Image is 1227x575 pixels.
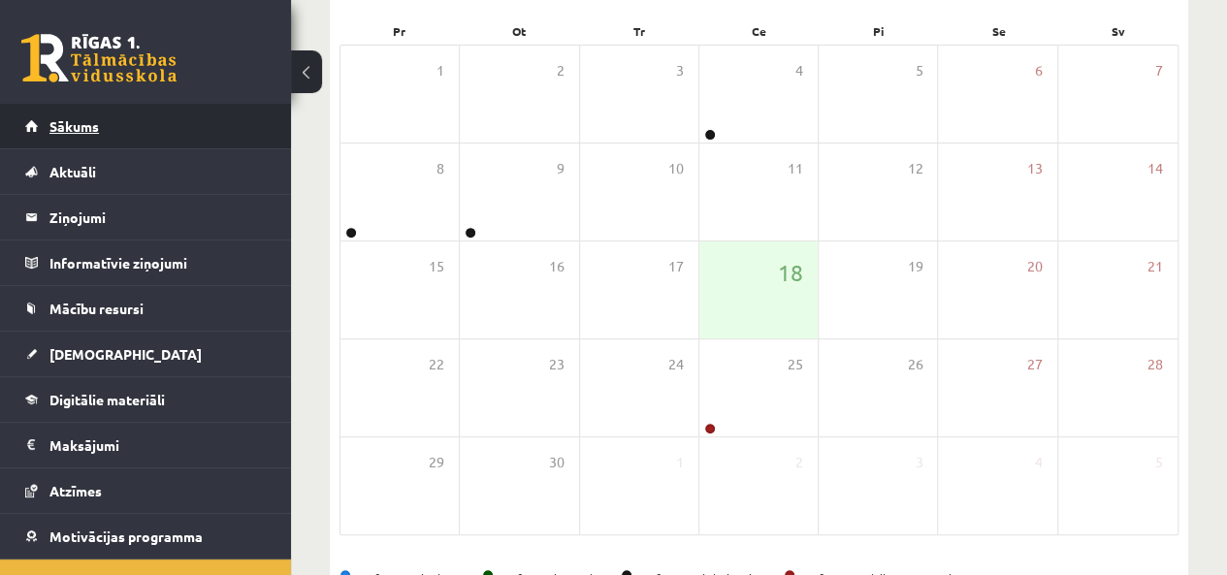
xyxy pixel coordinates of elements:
div: Pi [819,17,939,45]
a: Informatīvie ziņojumi [25,240,267,285]
span: 15 [429,256,444,277]
span: 1 [676,452,684,473]
legend: Ziņojumi [49,195,267,240]
div: Pr [339,17,460,45]
span: 16 [549,256,565,277]
a: Motivācijas programma [25,514,267,559]
span: 11 [788,158,803,179]
a: [DEMOGRAPHIC_DATA] [25,332,267,376]
div: Ot [460,17,580,45]
span: 20 [1027,256,1043,277]
span: Aktuāli [49,163,96,180]
span: 13 [1027,158,1043,179]
span: 4 [1035,452,1043,473]
span: Atzīmes [49,482,102,499]
span: 8 [436,158,444,179]
span: 5 [1155,452,1163,473]
span: 4 [795,60,803,81]
a: Sākums [25,104,267,148]
span: 27 [1027,354,1043,375]
span: Sākums [49,117,99,135]
a: Ziņojumi [25,195,267,240]
span: 10 [668,158,684,179]
span: 23 [549,354,565,375]
div: Sv [1058,17,1179,45]
span: 6 [1035,60,1043,81]
span: Digitālie materiāli [49,391,165,408]
span: 18 [778,256,803,289]
span: [DEMOGRAPHIC_DATA] [49,345,202,363]
div: Tr [579,17,699,45]
a: Aktuāli [25,149,267,194]
span: 29 [429,452,444,473]
a: Mācību resursi [25,286,267,331]
span: 24 [668,354,684,375]
a: Atzīmes [25,468,267,513]
span: 30 [549,452,565,473]
span: 19 [907,256,922,277]
span: 17 [668,256,684,277]
span: 3 [915,452,922,473]
a: Maksājumi [25,423,267,467]
span: 12 [907,158,922,179]
span: 14 [1147,158,1163,179]
span: 2 [557,60,565,81]
legend: Maksājumi [49,423,267,467]
span: 9 [557,158,565,179]
span: 26 [907,354,922,375]
span: 5 [915,60,922,81]
div: Se [939,17,1059,45]
span: 28 [1147,354,1163,375]
span: 25 [788,354,803,375]
span: Motivācijas programma [49,527,203,545]
span: 22 [429,354,444,375]
legend: Informatīvie ziņojumi [49,240,267,285]
span: 3 [676,60,684,81]
span: 21 [1147,256,1163,277]
span: Mācību resursi [49,300,144,317]
span: 1 [436,60,444,81]
div: Ce [699,17,820,45]
span: 7 [1155,60,1163,81]
a: Rīgas 1. Tālmācības vidusskola [21,34,177,82]
span: 2 [795,452,803,473]
a: Digitālie materiāli [25,377,267,422]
